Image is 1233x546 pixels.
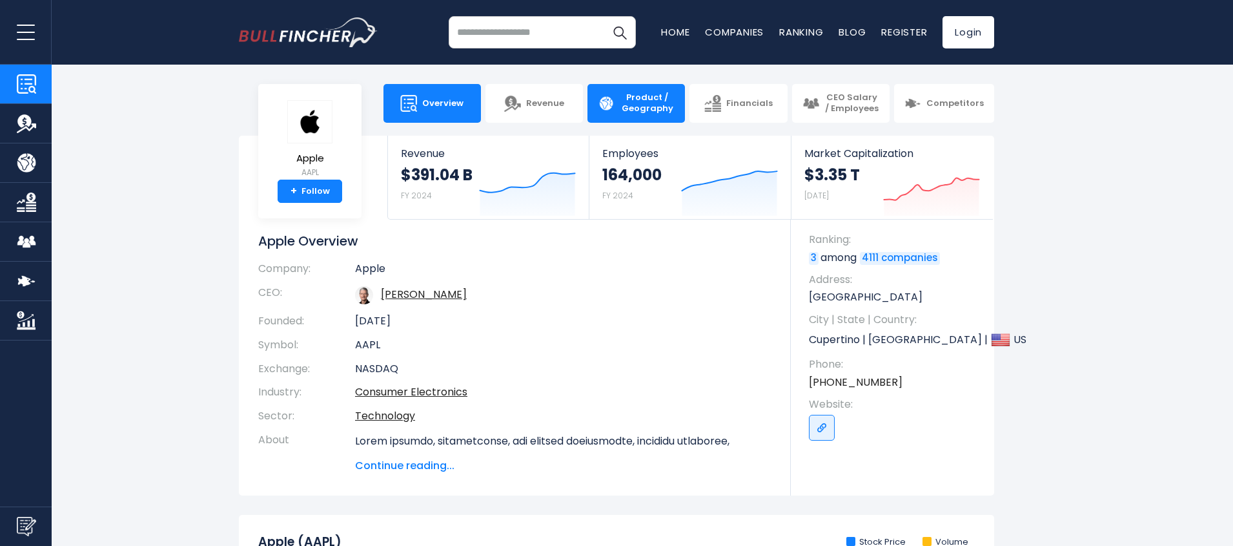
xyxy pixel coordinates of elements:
[809,357,981,372] span: Phone:
[809,397,981,412] span: Website:
[881,25,927,39] a: Register
[287,153,332,164] span: Apple
[258,310,355,333] th: Founded:
[943,16,994,48] a: Login
[604,16,636,48] button: Search
[926,98,984,109] span: Competitors
[287,100,333,180] a: Apple AAPL
[355,408,415,423] a: Technology
[355,458,771,474] span: Continue reading...
[401,147,576,160] span: Revenue
[355,310,771,333] td: [DATE]
[485,84,583,123] a: Revenue
[355,286,373,304] img: tim-cook.jpg
[355,357,771,381] td: NASDAQ
[355,262,771,281] td: Apple
[287,167,332,178] small: AAPL
[791,136,993,219] a: Market Capitalization $3.35 T [DATE]
[804,190,829,201] small: [DATE]
[726,98,773,109] span: Financials
[792,84,890,123] a: CEO Salary / Employees
[804,147,980,160] span: Market Capitalization
[278,180,342,203] a: +Follow
[705,25,764,39] a: Companies
[809,415,835,441] a: Go to link
[894,84,994,123] a: Competitors
[689,84,787,123] a: Financials
[809,252,819,265] a: 3
[401,165,473,185] strong: $391.04 B
[258,262,355,281] th: Company:
[804,165,860,185] strong: $3.35 T
[239,17,378,47] a: Go to homepage
[779,25,823,39] a: Ranking
[809,251,981,265] p: among
[602,165,662,185] strong: 164,000
[258,233,771,249] h1: Apple Overview
[258,428,355,474] th: About
[258,404,355,428] th: Sector:
[661,25,689,39] a: Home
[258,381,355,404] th: Industry:
[824,92,879,114] span: CEO Salary / Employees
[258,357,355,381] th: Exchange:
[809,375,902,390] a: [PHONE_NUMBER]
[839,25,866,39] a: Blog
[422,98,464,109] span: Overview
[602,190,633,201] small: FY 2024
[602,147,777,160] span: Employees
[587,84,685,123] a: Product / Geography
[355,333,771,357] td: AAPL
[809,313,981,327] span: City | State | Country:
[388,136,589,219] a: Revenue $391.04 B FY 2024
[860,252,940,265] a: 4111 companies
[381,287,467,302] a: ceo
[809,273,981,287] span: Address:
[401,190,432,201] small: FY 2024
[258,333,355,357] th: Symbol:
[526,98,564,109] span: Revenue
[258,281,355,310] th: CEO:
[239,17,378,47] img: bullfincher logo
[809,290,981,304] p: [GEOGRAPHIC_DATA]
[290,185,297,197] strong: +
[383,84,481,123] a: Overview
[589,136,790,219] a: Employees 164,000 FY 2024
[809,233,981,247] span: Ranking:
[620,92,675,114] span: Product / Geography
[355,384,467,399] a: Consumer Electronics
[809,330,981,350] p: Cupertino | [GEOGRAPHIC_DATA] | US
